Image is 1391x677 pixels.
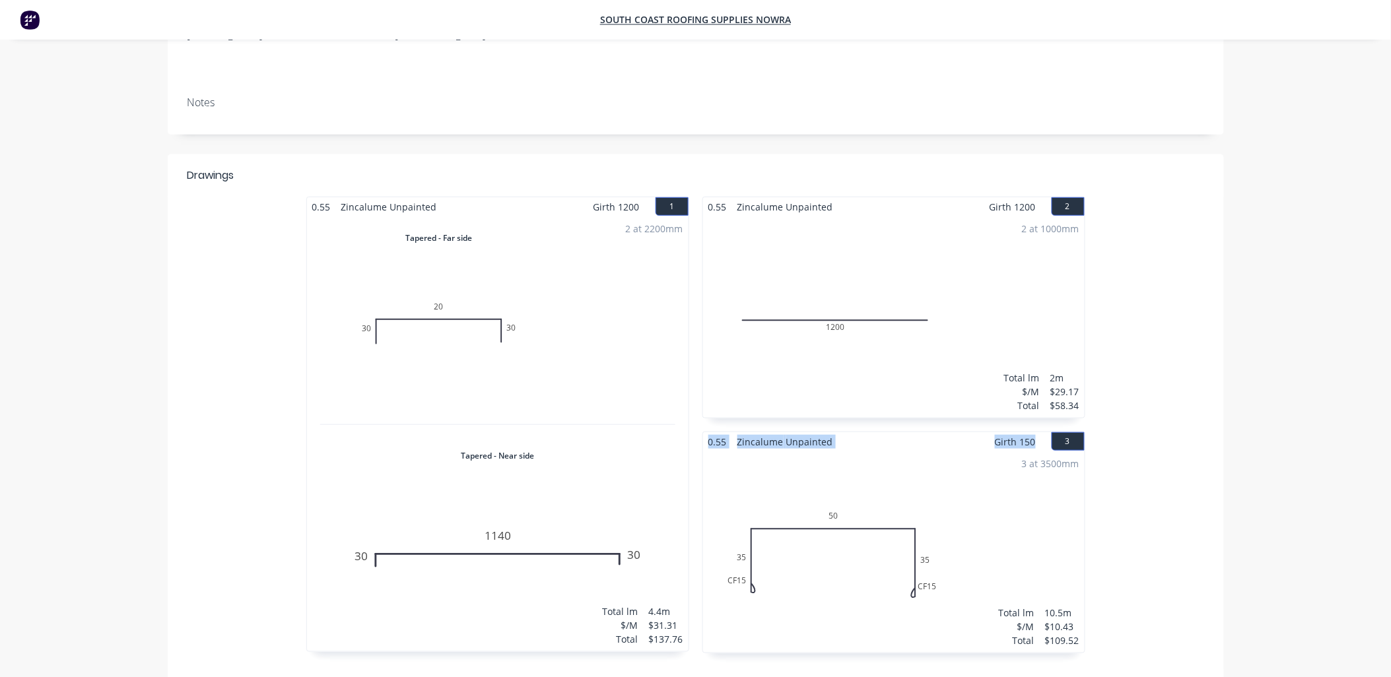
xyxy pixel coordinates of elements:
div: 012002 at 1000mmTotal lm$/MTotal2m$29.17$58.34 [703,216,1085,418]
div: 2 at 2200mm [626,222,683,236]
div: $/M [1004,385,1040,399]
div: $58.34 [1050,399,1079,412]
span: 0.55 [307,197,336,216]
span: Girth 150 [995,432,1036,451]
button: 3 [1052,432,1085,451]
span: 0.55 [703,432,732,451]
span: Girth 1200 [990,197,1036,216]
div: $29.17 [1050,385,1079,399]
img: Factory [20,10,40,30]
a: South Coast Roofing Supplies Nowra [600,14,791,26]
div: Tapered - Far side0302030Tapered - Near side0301140302 at 2200mmTotal lm$/MTotal4.4m$31.31$137.76 [307,216,689,651]
div: Total [603,632,638,646]
button: 1 [656,197,689,216]
span: 0.55 [703,197,732,216]
div: 2m [1050,371,1079,385]
div: 10.5m [1045,606,1079,620]
div: $10.43 [1045,620,1079,633]
div: Total lm [603,604,638,618]
span: Zincalume Unpainted [732,197,838,216]
div: $137.76 [649,632,683,646]
span: Girth 1200 [594,197,640,216]
div: 3 at 3500mm [1022,457,1079,470]
div: $109.52 [1045,633,1079,647]
div: $31.31 [649,618,683,632]
span: Zincalume Unpainted [336,197,442,216]
div: Drawings [187,168,234,183]
button: 2 [1052,197,1085,216]
div: Total [999,633,1035,647]
div: 2 at 1000mm [1022,222,1079,236]
div: Notes [187,96,1204,109]
span: Zincalume Unpainted [732,432,838,451]
div: $/M [999,620,1035,633]
div: 0CF153550CF15353 at 3500mmTotal lm$/MTotal10.5m$10.43$109.52 [703,451,1085,653]
div: Total lm [1004,371,1040,385]
div: Total [1004,399,1040,412]
div: 4.4m [649,604,683,618]
div: $/M [603,618,638,632]
div: Total lm [999,606,1035,620]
